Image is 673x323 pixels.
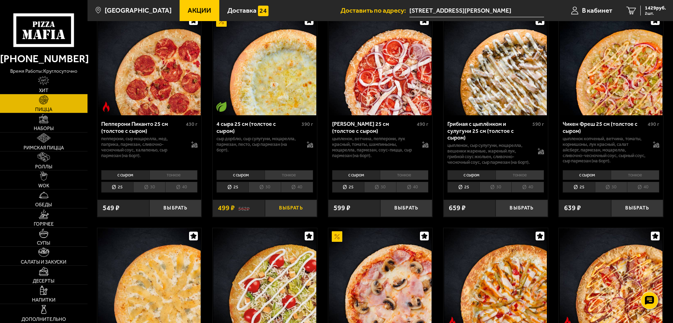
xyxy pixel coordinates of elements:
[101,182,133,193] li: 25
[98,13,201,115] img: Пепперони Пиканто 25 см (толстое с сыром)
[447,121,531,141] div: Грибная с цыплёнком и сулугуни 25 см (толстое с сыром)
[216,136,300,153] p: сыр дорблю, сыр сулугуни, моцарелла, пармезан, песто, сыр пармезан (на борт).
[35,164,52,169] span: Роллы
[238,205,250,212] s: 562 ₽
[21,317,66,322] span: Дополнительно
[105,7,172,14] span: [GEOGRAPHIC_DATA]
[563,182,595,193] li: 25
[645,11,666,15] span: 2 шт.
[216,121,300,134] div: 4 сыра 25 см (толстое с сыром)
[332,170,380,180] li: с сыром
[149,170,198,180] li: тонкое
[149,200,201,217] button: Выбрать
[447,170,496,180] li: с сыром
[449,205,466,212] span: 659 ₽
[218,205,235,212] span: 499 ₽
[216,16,227,27] img: Акционный
[216,102,227,112] img: Вегетарианское блюдо
[380,170,428,180] li: тонкое
[417,121,428,127] span: 490 г
[563,121,646,134] div: Чикен Фреш 25 см (толстое с сыром)
[341,7,409,14] span: Доставить по адресу:
[34,222,54,227] span: Горячее
[186,121,198,127] span: 430 г
[248,182,280,193] li: 30
[213,13,316,115] img: 4 сыра 25 см (толстое с сыром)
[496,170,544,180] li: тонкое
[332,182,364,193] li: 25
[560,13,662,115] img: Чикен Фреш 25 см (толстое с сыром)
[447,182,479,193] li: 25
[627,182,659,193] li: 40
[165,182,198,193] li: 40
[32,298,56,303] span: Напитки
[332,136,415,159] p: цыпленок, ветчина, пепперони, лук красный, томаты, шампиньоны, моцарелла, пармезан, соус-пицца, с...
[364,182,396,193] li: 30
[645,6,666,11] span: 1429 руб.
[334,205,350,212] span: 599 ₽
[447,143,531,165] p: цыпленок, сыр сулугуни, моцарелла, вешенки жареные, жареный лук, грибной соус Жюльен, сливочно-че...
[564,205,581,212] span: 639 ₽
[133,182,165,193] li: 30
[258,6,268,16] img: 15daf4d41897b9f0e9f617042186c801.svg
[396,182,428,193] li: 40
[21,260,66,265] span: Салаты и закуски
[37,241,50,246] span: Супы
[332,121,415,134] div: [PERSON_NAME] 25 см (толстое с сыром)
[101,136,185,159] p: пепперони, сыр Моцарелла, мед, паприка, пармезан, сливочно-чесночный соус, халапеньо, сыр пармеза...
[496,200,548,217] button: Выбрать
[33,279,54,284] span: Десерты
[101,170,149,180] li: с сыром
[559,13,663,115] a: Чикен Фреш 25 см (толстое с сыром)
[227,7,257,14] span: Доставка
[329,13,432,115] img: Петровская 25 см (толстое с сыром)
[409,4,544,17] input: Ваш адрес доставки
[101,121,185,134] div: Пепперони Пиканто 25 см (толстое с сыром)
[532,121,544,127] span: 590 г
[332,231,342,242] img: Акционный
[380,200,432,217] button: Выбрать
[563,136,646,164] p: цыпленок копченый, ветчина, томаты, корнишоны, лук красный, салат айсберг, пармезан, моцарелла, с...
[444,13,547,115] img: Грибная с цыплёнком и сулугуни 25 см (толстое с сыром)
[511,182,544,193] li: 40
[24,146,64,150] span: Римская пицца
[648,121,659,127] span: 490 г
[611,200,663,217] button: Выбрать
[265,170,313,180] li: тонкое
[101,102,111,112] img: Острое блюдо
[216,170,265,180] li: с сыром
[34,126,54,131] span: Наборы
[444,13,548,115] a: Грибная с цыплёнком и сулугуни 25 см (толстое с сыром)
[35,107,52,112] span: Пицца
[213,13,317,115] a: АкционныйВегетарианское блюдо4 сыра 25 см (толстое с сыром)
[216,182,248,193] li: 25
[302,121,313,127] span: 390 г
[595,182,627,193] li: 30
[281,182,313,193] li: 40
[582,7,612,14] span: В кабинет
[97,13,202,115] a: Острое блюдоПепперони Пиканто 25 см (толстое с сыром)
[38,183,49,188] span: WOK
[103,205,119,212] span: 549 ₽
[39,88,48,93] span: Хит
[35,202,52,207] span: Обеды
[188,7,211,14] span: Акции
[265,200,317,217] button: Выбрать
[563,170,611,180] li: с сыром
[611,170,659,180] li: тонкое
[328,13,433,115] a: Петровская 25 см (толстое с сыром)
[479,182,511,193] li: 30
